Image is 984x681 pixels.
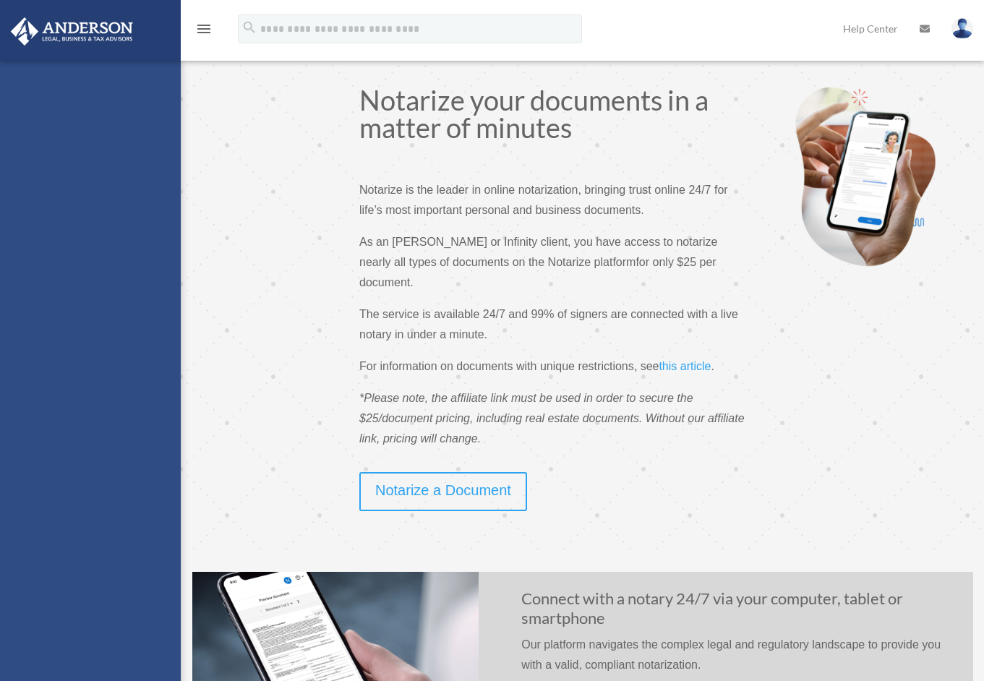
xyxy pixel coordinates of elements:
span: The service is available 24/7 and 99% of signers are connected with a live notary in under a minute. [359,308,738,340]
i: search [241,20,257,35]
span: this article [659,360,711,372]
span: *Please note, the affiliate link must be used in order to secure the $25/document pricing, includ... [359,392,745,445]
img: Anderson Advisors Platinum Portal [7,17,137,46]
span: Notarize is the leader in online notarization, bringing trust online 24/7 for life’s most importa... [359,184,728,216]
img: User Pic [951,18,973,39]
span: for only $25 per document. [359,256,716,288]
h2: Connect with a notary 24/7 via your computer, tablet or smartphone [521,589,951,635]
a: menu [195,25,213,38]
img: Notarize-hero [791,86,940,267]
i: menu [195,20,213,38]
h1: Notarize your documents in a matter of minutes [359,86,751,148]
span: As an [PERSON_NAME] or Infinity client, you have access to notarize nearly all types of documents... [359,236,717,268]
a: Notarize a Document [359,472,527,511]
span: . [711,360,714,372]
span: For information on documents with unique restrictions, see [359,360,659,372]
a: this article [659,360,711,380]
